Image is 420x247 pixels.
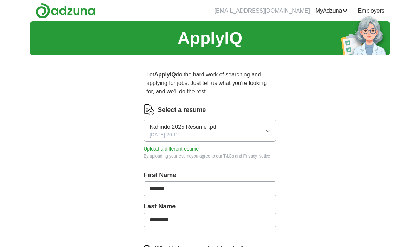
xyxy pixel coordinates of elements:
a: Privacy Notice [243,154,271,159]
span: Kahindo 2025 Resume .pdf [149,123,218,131]
label: Last Name [144,202,276,211]
span: [DATE] 20:12 [149,131,179,139]
a: Employers [358,7,384,15]
div: By uploading your resume you agree to our and . [144,153,276,159]
label: Select a resume [158,105,206,115]
label: First Name [144,171,276,180]
button: Upload a differentresume [144,145,199,153]
img: CV Icon [144,104,155,115]
a: MyAdzuna [316,7,348,15]
h1: ApplyIQ [178,26,242,51]
p: Let do the hard work of searching and applying for jobs. Just tell us what you're looking for, an... [144,68,276,99]
button: Kahindo 2025 Resume .pdf[DATE] 20:12 [144,120,276,142]
img: Adzuna logo [36,3,95,19]
li: [EMAIL_ADDRESS][DOMAIN_NAME] [215,7,310,15]
strong: ApplyIQ [154,72,176,78]
a: T&Cs [223,154,234,159]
